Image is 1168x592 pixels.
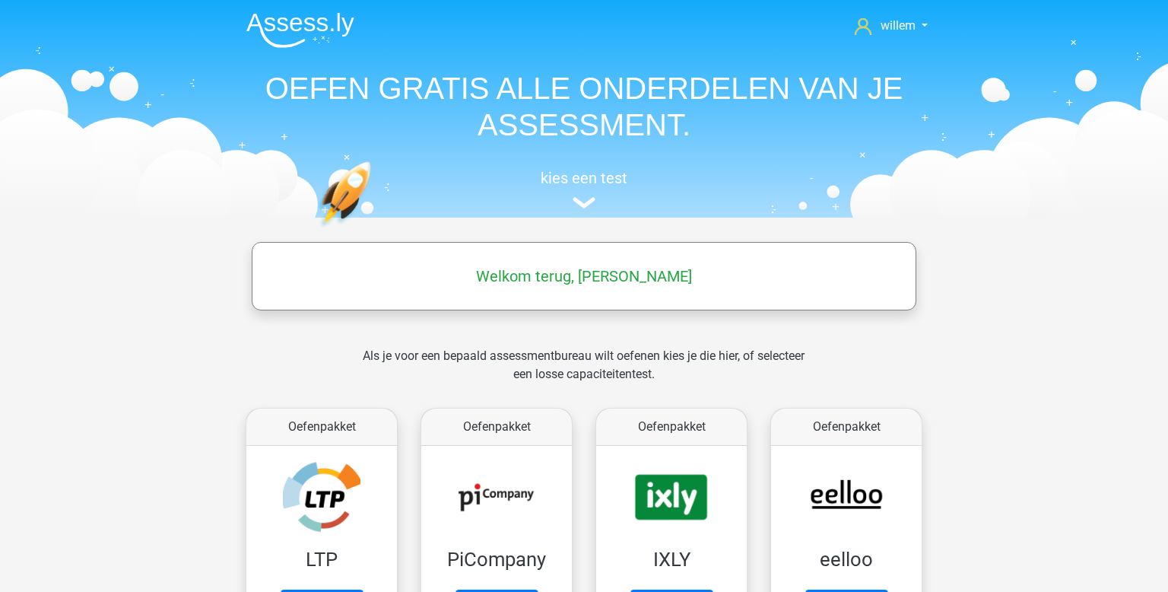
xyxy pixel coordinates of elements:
a: willem [849,17,934,35]
a: kies een test [234,169,934,209]
h5: Welkom terug, [PERSON_NAME] [259,267,909,285]
img: Assessly [246,12,354,48]
img: assessment [573,197,595,208]
h1: OEFEN GRATIS ALLE ONDERDELEN VAN JE ASSESSMENT. [234,70,934,143]
h5: kies een test [234,169,934,187]
img: oefenen [318,161,430,299]
div: Als je voor een bepaald assessmentbureau wilt oefenen kies je die hier, of selecteer een losse ca... [351,347,817,402]
span: willem [881,18,916,33]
